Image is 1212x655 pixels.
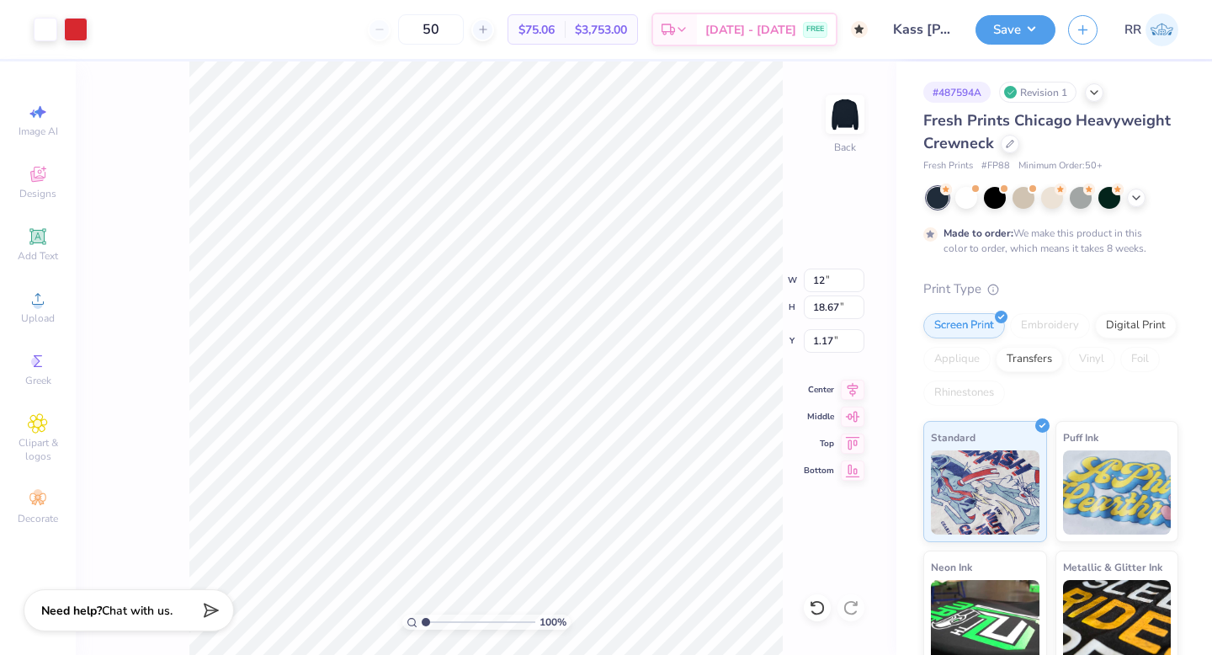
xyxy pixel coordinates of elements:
div: Embroidery [1010,313,1090,338]
strong: Made to order: [944,226,1013,240]
span: Clipart & logos [8,436,67,463]
div: Vinyl [1068,347,1115,372]
div: We make this product in this color to order, which means it takes 8 weeks. [944,226,1151,256]
span: Upload [21,312,55,325]
span: $3,753.00 [575,21,627,39]
span: Neon Ink [931,558,972,576]
div: # 487594A [923,82,991,103]
span: Add Text [18,249,58,263]
div: Applique [923,347,991,372]
span: Fresh Prints [923,159,973,173]
div: Rhinestones [923,381,1005,406]
div: Back [834,140,856,155]
span: Center [804,384,834,396]
img: Standard [931,450,1039,535]
span: FREE [806,24,824,35]
span: [DATE] - [DATE] [705,21,796,39]
span: Puff Ink [1063,429,1098,446]
span: Standard [931,429,975,446]
span: Bottom [804,465,834,477]
span: Top [804,438,834,450]
span: Decorate [18,512,58,525]
a: RR [1124,13,1178,46]
img: Back [828,98,862,131]
span: Middle [804,411,834,423]
div: Print Type [923,280,1178,299]
div: Screen Print [923,313,1005,338]
button: Save [975,15,1055,45]
input: Untitled Design [880,13,963,46]
span: Minimum Order: 50 + [1018,159,1103,173]
strong: Need help? [41,603,102,619]
span: 100 % [540,615,566,630]
span: Designs [19,187,56,200]
span: RR [1124,20,1141,40]
span: Chat with us. [102,603,173,619]
span: Greek [25,374,51,387]
span: Image AI [19,125,58,138]
div: Digital Print [1095,313,1177,338]
span: $75.06 [518,21,555,39]
input: – – [398,14,464,45]
img: Puff Ink [1063,450,1172,535]
div: Revision 1 [999,82,1076,103]
span: Metallic & Glitter Ink [1063,558,1162,576]
span: Fresh Prints Chicago Heavyweight Crewneck [923,110,1171,153]
div: Foil [1120,347,1160,372]
div: Transfers [996,347,1063,372]
span: # FP88 [981,159,1010,173]
img: Rigil Kent Ricardo [1146,13,1178,46]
